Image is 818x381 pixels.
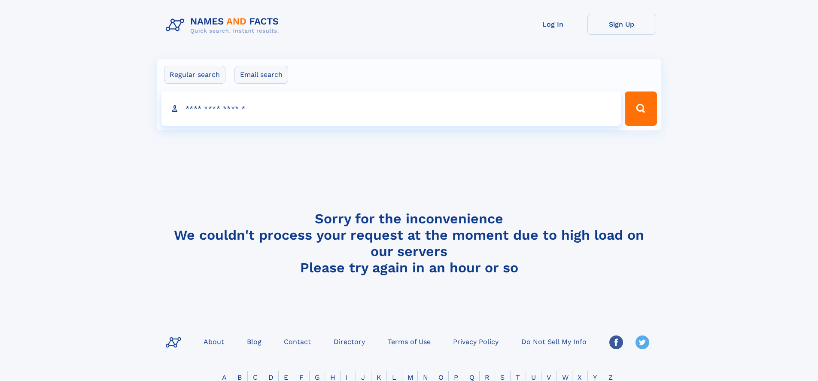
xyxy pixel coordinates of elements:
label: Email search [234,66,288,84]
a: Terms of Use [384,335,434,347]
a: Contact [280,335,314,347]
img: Logo Names and Facts [162,14,286,37]
h4: Sorry for the inconvenience We couldn't process your request at the moment due to high load on ou... [162,210,656,276]
a: About [200,335,228,347]
a: Directory [330,335,368,347]
a: Sign Up [587,14,656,35]
label: Regular search [164,66,225,84]
a: Log In [519,14,587,35]
img: Facebook [609,335,623,349]
img: Twitter [636,335,649,349]
a: Blog [243,335,265,347]
a: Privacy Policy [450,335,502,347]
a: Do Not Sell My Info [518,335,590,347]
input: search input [161,91,621,126]
button: Search Button [625,91,657,126]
